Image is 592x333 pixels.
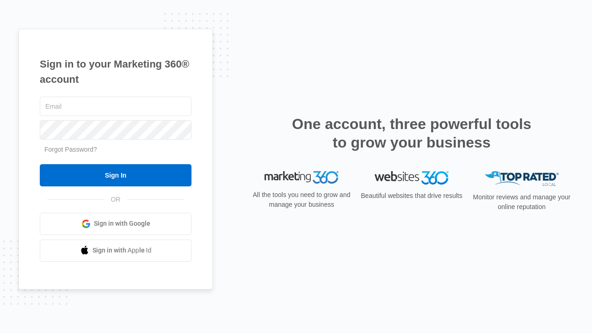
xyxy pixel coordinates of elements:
[289,115,534,152] h2: One account, three powerful tools to grow your business
[470,192,573,212] p: Monitor reviews and manage your online reputation
[105,195,127,204] span: OR
[40,56,191,87] h1: Sign in to your Marketing 360® account
[485,171,559,186] img: Top Rated Local
[360,191,463,201] p: Beautiful websites that drive results
[94,219,150,228] span: Sign in with Google
[40,240,191,262] a: Sign in with Apple Id
[44,146,97,153] a: Forgot Password?
[250,190,353,210] p: All the tools you need to grow and manage your business
[375,171,449,185] img: Websites 360
[265,171,339,184] img: Marketing 360
[40,164,191,186] input: Sign In
[40,213,191,235] a: Sign in with Google
[92,246,152,255] span: Sign in with Apple Id
[40,97,191,116] input: Email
